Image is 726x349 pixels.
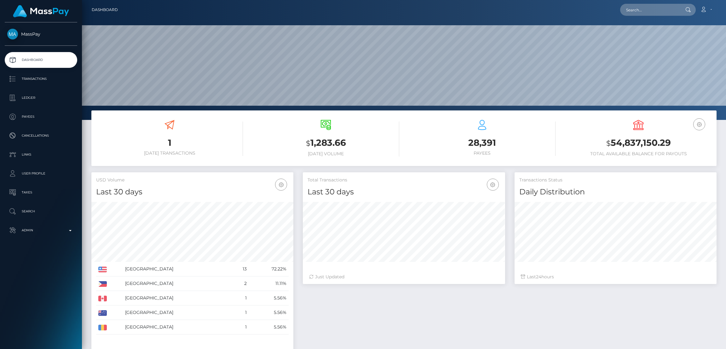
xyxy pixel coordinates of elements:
[123,320,232,334] td: [GEOGRAPHIC_DATA]
[232,291,249,305] td: 1
[7,150,75,159] p: Links
[5,166,77,181] a: User Profile
[7,74,75,84] p: Transactions
[519,186,712,198] h4: Daily Distribution
[309,274,498,280] div: Just Updated
[232,276,249,291] td: 2
[123,262,232,276] td: [GEOGRAPHIC_DATA]
[252,151,399,157] h6: [DATE] Volume
[306,139,310,148] small: $
[249,320,289,334] td: 5.56%
[232,320,249,334] td: 1
[232,305,249,320] td: 1
[5,128,77,144] a: Cancellations
[5,90,77,106] a: Ledger
[7,112,75,121] p: Payees
[5,31,77,37] span: MassPay
[98,267,107,272] img: US.png
[409,151,556,156] h6: Payees
[13,5,69,17] img: MassPay Logo
[5,185,77,200] a: Taxes
[123,305,232,320] td: [GEOGRAPHIC_DATA]
[521,274,710,280] div: Last hours
[5,52,77,68] a: Dashboard
[308,186,500,198] h4: Last 30 days
[98,296,107,301] img: CA.png
[96,137,243,149] h3: 1
[98,310,107,316] img: AU.png
[249,262,289,276] td: 72.22%
[96,151,243,156] h6: [DATE] Transactions
[249,291,289,305] td: 5.56%
[232,262,249,276] td: 13
[7,29,18,39] img: MassPay
[7,226,75,235] p: Admin
[96,177,289,183] h5: USD Volume
[536,274,541,280] span: 24
[7,169,75,178] p: User Profile
[5,109,77,125] a: Payees
[7,55,75,65] p: Dashboard
[249,305,289,320] td: 5.56%
[606,139,611,148] small: $
[98,281,107,287] img: PH.png
[7,131,75,140] p: Cancellations
[7,207,75,216] p: Search
[92,3,118,16] a: Dashboard
[249,276,289,291] td: 11.11%
[308,177,500,183] h5: Total Transactions
[98,325,107,330] img: RO.png
[252,137,399,150] h3: 1,283.66
[123,291,232,305] td: [GEOGRAPHIC_DATA]
[5,204,77,219] a: Search
[565,137,712,150] h3: 54,837,150.29
[565,151,712,157] h6: Total Available Balance for Payouts
[123,276,232,291] td: [GEOGRAPHIC_DATA]
[620,4,679,16] input: Search...
[96,186,289,198] h4: Last 30 days
[519,177,712,183] h5: Transactions Status
[5,222,77,238] a: Admin
[5,147,77,163] a: Links
[7,188,75,197] p: Taxes
[5,71,77,87] a: Transactions
[7,93,75,103] p: Ledger
[409,137,556,149] h3: 28,391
